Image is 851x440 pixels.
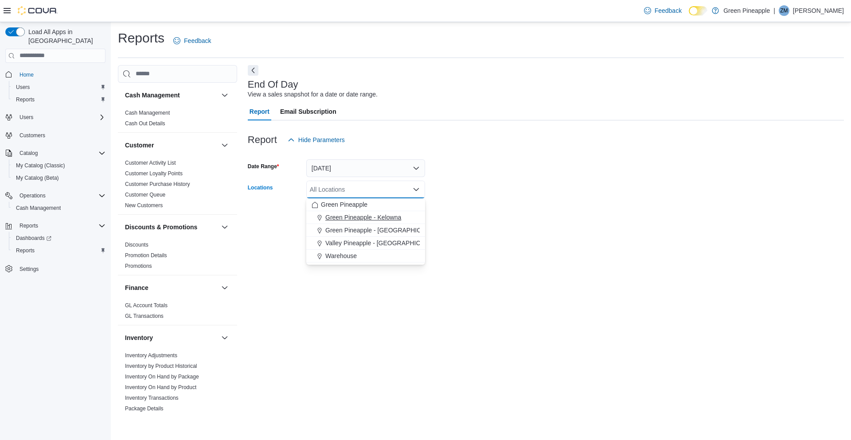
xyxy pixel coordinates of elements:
[16,112,105,123] span: Users
[125,241,148,248] span: Discounts
[16,69,37,80] a: Home
[118,158,237,214] div: Customer
[12,160,105,171] span: My Catalog (Classic)
[12,245,38,256] a: Reports
[219,90,230,100] button: Cash Management
[12,173,62,183] a: My Catalog (Beta)
[125,141,218,150] button: Customer
[16,220,42,231] button: Reports
[2,111,109,124] button: Users
[125,109,170,116] span: Cash Management
[125,159,176,166] span: Customer Activity List
[125,170,183,177] span: Customer Loyalty Points
[219,222,230,232] button: Discounts & Promotions
[125,242,148,248] a: Discounts
[12,233,105,243] span: Dashboards
[321,200,367,209] span: Green Pineapple
[125,384,196,391] span: Inventory On Hand by Product
[16,235,51,242] span: Dashboards
[125,223,197,232] h3: Discounts & Promotions
[298,135,345,144] span: Hide Parameters
[125,363,197,369] a: Inventory by Product Historical
[413,186,420,193] button: Close list of options
[12,173,105,183] span: My Catalog (Beta)
[9,232,109,244] a: Dashboards
[125,181,190,188] span: Customer Purchase History
[9,172,109,184] button: My Catalog (Beta)
[16,84,30,91] span: Users
[25,27,105,45] span: Load All Apps in [GEOGRAPHIC_DATA]
[248,163,279,170] label: Date Range
[125,333,218,342] button: Inventory
[306,198,425,211] button: Green Pineapple
[125,223,218,232] button: Discounts & Promotions
[125,302,168,309] a: GL Account Totals
[12,245,105,256] span: Reports
[2,220,109,232] button: Reports
[12,94,105,105] span: Reports
[16,190,49,201] button: Operations
[125,384,196,390] a: Inventory On Hand by Product
[16,148,41,158] button: Catalog
[16,190,105,201] span: Operations
[20,222,38,229] span: Reports
[125,181,190,187] a: Customer Purchase History
[9,93,109,106] button: Reports
[16,112,37,123] button: Users
[12,233,55,243] a: Dashboards
[125,252,167,259] span: Promotion Details
[125,405,164,412] a: Package Details
[12,82,33,93] a: Users
[248,90,378,99] div: View a sales snapshot for a date or date range.
[125,405,164,412] span: Package Details
[9,202,109,214] button: Cash Management
[125,262,152,270] span: Promotions
[20,114,33,121] span: Users
[125,313,164,319] a: GL Transactions
[125,91,218,100] button: Cash Management
[16,263,105,274] span: Settings
[125,352,177,359] span: Inventory Adjustments
[2,68,109,81] button: Home
[2,189,109,202] button: Operations
[125,313,164,320] span: GL Transactions
[125,302,168,309] span: GL Account Totals
[640,2,685,19] a: Feedback
[125,395,179,401] a: Inventory Transactions
[170,32,215,50] a: Feedback
[306,198,425,262] div: Choose from the following options
[125,394,179,401] span: Inventory Transactions
[20,192,46,199] span: Operations
[689,6,707,15] input: Dark Mode
[125,141,154,150] h3: Customer
[9,244,109,257] button: Reports
[12,160,69,171] a: My Catalog (Classic)
[16,69,105,80] span: Home
[325,239,441,247] span: Valley Pineapple - [GEOGRAPHIC_DATA]
[125,191,165,198] span: Customer Queue
[20,266,39,273] span: Settings
[184,36,211,45] span: Feedback
[306,224,425,237] button: Green Pineapple - [GEOGRAPHIC_DATA]
[20,150,38,157] span: Catalog
[9,81,109,93] button: Users
[248,65,258,76] button: Next
[125,263,152,269] a: Promotions
[118,239,237,275] div: Discounts & Promotions
[723,5,770,16] p: Green Pineapple
[16,148,105,158] span: Catalog
[250,103,269,120] span: Report
[16,96,35,103] span: Reports
[125,120,165,127] a: Cash Out Details
[219,282,230,293] button: Finance
[325,213,401,222] span: Green Pineapple - Kelowna
[780,5,788,16] span: ZM
[16,205,61,212] span: Cash Management
[248,135,277,145] h3: Report
[118,300,237,325] div: Finance
[12,203,105,213] span: Cash Management
[12,82,105,93] span: Users
[125,333,153,342] h3: Inventory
